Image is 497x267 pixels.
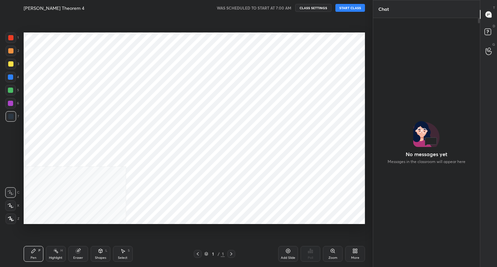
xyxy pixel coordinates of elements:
[328,256,337,259] div: Zoom
[6,59,19,69] div: 3
[6,32,19,43] div: 1
[95,256,106,259] div: Shapes
[6,214,19,224] div: Z
[335,4,365,12] button: START CLASS
[351,256,359,259] div: More
[105,249,107,252] div: L
[5,72,19,82] div: 4
[281,256,295,259] div: Add Slide
[5,187,19,198] div: C
[493,24,495,29] p: D
[6,46,19,56] div: 2
[128,249,130,252] div: S
[24,5,84,11] h4: [PERSON_NAME] Theorem 4
[493,5,495,10] p: T
[217,5,291,11] h5: WAS SCHEDULED TO START AT 7:00 AM
[295,4,331,12] button: CLASS SETTINGS
[210,252,216,256] div: 1
[73,256,83,259] div: Eraser
[492,42,495,47] p: G
[221,251,225,257] div: 1
[118,256,127,259] div: Select
[5,200,19,211] div: X
[31,256,36,259] div: Pen
[217,252,219,256] div: /
[373,0,394,18] p: Chat
[49,256,62,259] div: Highlight
[5,85,19,95] div: 5
[60,249,63,252] div: H
[38,249,40,252] div: P
[6,111,19,122] div: 7
[5,98,19,109] div: 6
